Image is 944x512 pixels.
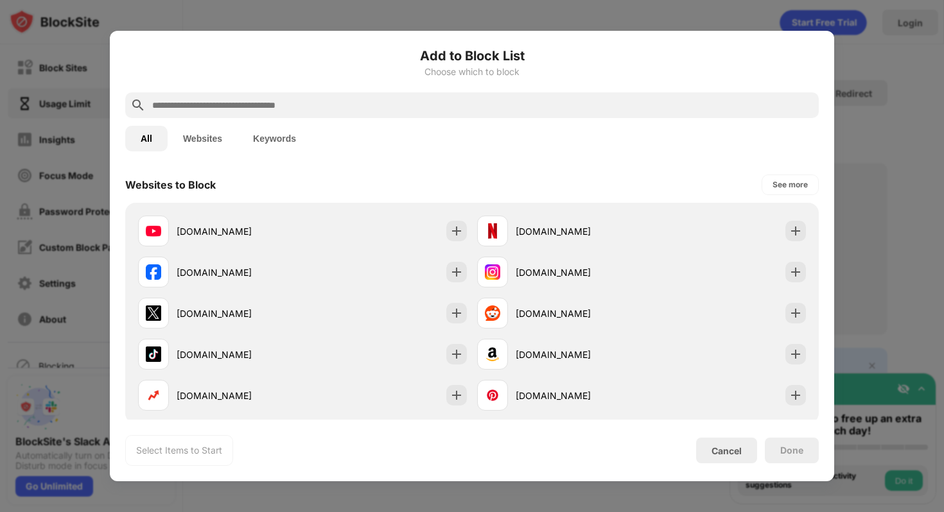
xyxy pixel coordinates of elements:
[177,266,302,279] div: [DOMAIN_NAME]
[780,445,803,456] div: Done
[485,305,500,321] img: favicons
[125,178,216,191] div: Websites to Block
[516,389,642,402] div: [DOMAIN_NAME]
[238,126,311,151] button: Keywords
[146,305,161,321] img: favicons
[177,348,302,361] div: [DOMAIN_NAME]
[177,225,302,238] div: [DOMAIN_NAME]
[485,388,500,403] img: favicons
[125,67,819,77] div: Choose which to block
[125,46,819,65] h6: Add to Block List
[516,348,642,361] div: [DOMAIN_NAME]
[146,264,161,280] img: favicons
[177,307,302,320] div: [DOMAIN_NAME]
[168,126,238,151] button: Websites
[516,307,642,320] div: [DOMAIN_NAME]
[136,444,222,457] div: Select Items to Start
[485,346,500,362] img: favicons
[516,225,642,238] div: [DOMAIN_NAME]
[485,223,500,239] img: favicons
[485,264,500,280] img: favicons
[125,126,168,151] button: All
[177,389,302,402] div: [DOMAIN_NAME]
[130,98,146,113] img: search.svg
[146,223,161,239] img: favicons
[773,178,808,191] div: See more
[712,445,742,456] div: Cancel
[146,346,161,362] img: favicons
[516,266,642,279] div: [DOMAIN_NAME]
[146,388,161,403] img: favicons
